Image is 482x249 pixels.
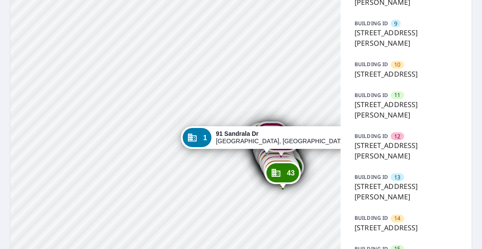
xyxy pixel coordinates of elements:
[265,162,301,188] div: Dropped pin, building 43, Commercial property, 243 Sandrala Dr Reynoldsburg, OH 43068
[258,148,295,175] div: Dropped pin, building 36, Commercial property, 179 Sandrala Dr Reynoldsburg, OH 43068
[255,121,288,148] div: Dropped pin, building 8, Commercial property, 7355 Reynolds Crossing Dr Reynoldsburg, OH 43068
[355,181,458,202] p: [STREET_ADDRESS][PERSON_NAME]
[394,20,397,28] span: 9
[255,125,288,152] div: Dropped pin, building 9, Commercial property, 92 Sandrala Dr Reynoldsburg, OH 43068
[216,130,258,137] strong: 91 Sandrala Dr
[355,27,458,48] p: [STREET_ADDRESS][PERSON_NAME]
[287,170,295,176] span: 43
[264,159,300,186] div: Dropped pin, building 42, Commercial property, 235 Sandrala Dr Reynoldsburg, OH 43068
[355,99,458,120] p: [STREET_ADDRESS][PERSON_NAME]
[355,222,458,233] p: [STREET_ADDRESS]
[355,214,388,222] p: BUILDING ID
[355,69,458,79] p: [STREET_ADDRESS]
[261,154,297,181] div: Dropped pin, building 39, Commercial property, 211 Sandrala Dr Reynoldsburg, OH 43068
[267,154,303,181] div: Dropped pin, building 34, Commercial property, 228 Sandrala Dr Reynoldsburg, OH 43068
[355,61,388,68] p: BUILDING ID
[250,123,282,150] div: Dropped pin, building 7, Commercial property, 7343 Reynolds Crossing Dr Reynoldsburg, OH 43068
[355,20,388,27] p: BUILDING ID
[259,151,295,178] div: Dropped pin, building 38, Commercial property, 203 Sandrala Dr Reynoldsburg, OH 43068
[394,214,400,222] span: 14
[394,91,400,99] span: 11
[394,61,400,69] span: 10
[248,123,280,150] div: Dropped pin, building 5, Commercial property, 7337 Reynolds Crossing Dr Reynoldsburg, OH 43068
[181,126,352,153] div: Dropped pin, building 1, Commercial property, 91 Sandrala Dr Reynoldsburg, OH 43068
[254,143,291,170] div: Dropped pin, building 22, Commercial property, 155 Sandrala Dr Reynoldsburg, OH 43068
[262,155,298,182] div: Dropped pin, building 40, Commercial property, 219 Sandrala Dr Reynoldsburg, OH 43068
[355,140,458,161] p: [STREET_ADDRESS][PERSON_NAME]
[216,130,346,145] div: [GEOGRAPHIC_DATA], [GEOGRAPHIC_DATA] 43068
[268,156,304,183] div: Dropped pin, building 35, Commercial property, 236 Sandrala Dr Reynoldsburg, OH 43068
[254,122,286,149] div: Dropped pin, building 6, Commercial property, 7349 Reynolds Crossing Dr Reynoldsburg, OH 43068
[355,91,388,99] p: BUILDING ID
[203,135,207,141] span: 1
[394,173,400,182] span: 13
[394,132,400,141] span: 12
[257,146,293,173] div: Dropped pin, building 26, Commercial property, 171 Sandrala Dr Reynoldsburg, OH 43068
[355,132,388,140] p: BUILDING ID
[264,157,300,184] div: Dropped pin, building 41, Commercial property, 227 Sandrala Dr Reynoldsburg, OH 43068
[255,144,291,171] div: Dropped pin, building 25, Commercial property, 163 Sandrala Dr Reynoldsburg, OH 43068
[355,173,388,181] p: BUILDING ID
[254,140,290,167] div: Dropped pin, building 21, Commercial property, 147 Sandrala Dr Reynoldsburg, OH 43068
